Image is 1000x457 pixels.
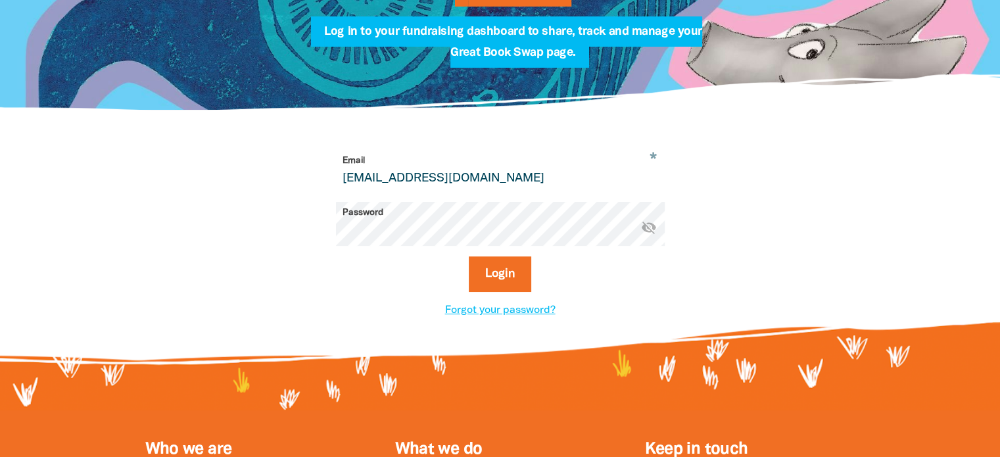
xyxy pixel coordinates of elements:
button: Login [469,256,531,292]
button: visibility_off [641,219,657,237]
a: What we do [394,442,482,457]
a: Who we are [145,442,232,457]
span: Log in to your fundraising dashboard to share, track and manage your Great Book Swap page. [324,26,702,68]
a: Forgot your password? [445,306,556,315]
span: Keep in touch [644,442,748,457]
i: Hide password [641,219,657,235]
